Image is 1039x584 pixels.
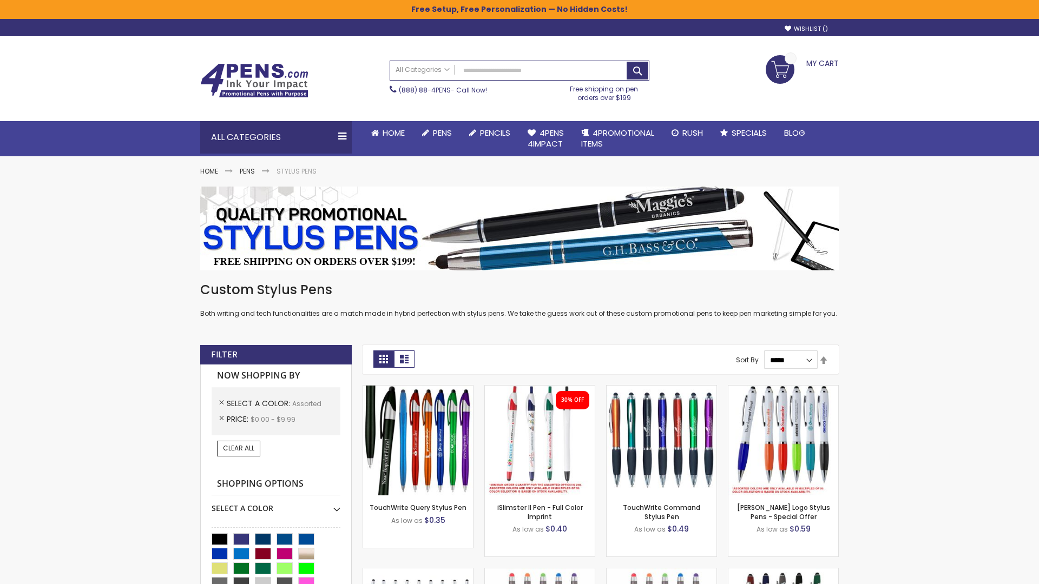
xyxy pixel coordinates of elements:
[737,503,830,521] a: [PERSON_NAME] Logo Stylus Pens - Special Offer
[559,81,650,102] div: Free shipping on pen orders over $199
[251,415,295,424] span: $0.00 - $9.99
[399,85,451,95] a: (888) 88-4PENS
[634,525,666,534] span: As low as
[200,187,839,270] img: Stylus Pens
[545,523,567,534] span: $0.40
[732,127,767,138] span: Specials
[277,167,317,176] strong: Stylus Pens
[363,385,473,394] a: TouchWrite Query Stylus Pen-Assorted
[200,167,218,176] a: Home
[223,443,254,453] span: Clear All
[480,127,510,138] span: Pencils
[370,503,466,512] a: TouchWrite Query Stylus Pen
[461,121,519,145] a: Pencils
[363,568,473,577] a: Stiletto Advertising Stylus Pens-Assorted
[399,85,487,95] span: - Call Now!
[485,386,595,495] img: iSlimster II - Full Color-Assorted
[519,121,573,156] a: 4Pens4impact
[212,473,340,496] strong: Shopping Options
[383,127,405,138] span: Home
[200,281,839,298] h1: Custom Stylus Pens
[663,121,712,145] a: Rush
[200,281,839,318] div: Both writing and tech functionalities are a match made in hybrid perfection with stylus pens. We ...
[292,399,321,408] span: Assorted
[212,495,340,514] div: Select A Color
[424,515,445,526] span: $0.35
[390,61,455,79] a: All Categories
[790,523,811,534] span: $0.59
[227,414,251,424] span: Price
[200,63,308,98] img: 4Pens Custom Pens and Promotional Products
[528,127,564,149] span: 4Pens 4impact
[581,127,654,149] span: 4PROMOTIONAL ITEMS
[413,121,461,145] a: Pens
[485,568,595,577] a: Islander Softy Gel Pen with Stylus-Assorted
[391,516,423,525] span: As low as
[728,386,838,495] img: Kimberly Logo Stylus Pens-Assorted
[728,568,838,577] a: Custom Soft Touch® Metal Pens with Stylus-Assorted
[561,396,584,404] div: 30% OFF
[373,350,394,368] strong: Grid
[757,525,788,534] span: As low as
[512,525,544,534] span: As low as
[623,503,700,521] a: TouchWrite Command Stylus Pen
[775,121,814,145] a: Blog
[712,121,775,145] a: Specials
[433,127,452,138] span: Pens
[200,121,352,154] div: All Categories
[607,385,716,394] a: TouchWrite Command Stylus Pen-Assorted
[363,386,473,495] img: TouchWrite Query Stylus Pen-Assorted
[396,65,450,74] span: All Categories
[240,167,255,176] a: Pens
[607,386,716,495] img: TouchWrite Command Stylus Pen-Assorted
[211,349,238,361] strong: Filter
[485,385,595,394] a: iSlimster II - Full Color-Assorted
[785,25,828,33] a: Wishlist
[728,385,838,394] a: Kimberly Logo Stylus Pens-Assorted
[736,355,759,364] label: Sort By
[212,364,340,387] strong: Now Shopping by
[784,127,805,138] span: Blog
[363,121,413,145] a: Home
[573,121,663,156] a: 4PROMOTIONALITEMS
[217,441,260,456] a: Clear All
[682,127,703,138] span: Rush
[497,503,583,521] a: iSlimster II Pen - Full Color Imprint
[607,568,716,577] a: Islander Softy Gel with Stylus - ColorJet Imprint-Assorted
[227,398,292,409] span: Select A Color
[667,523,689,534] span: $0.49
